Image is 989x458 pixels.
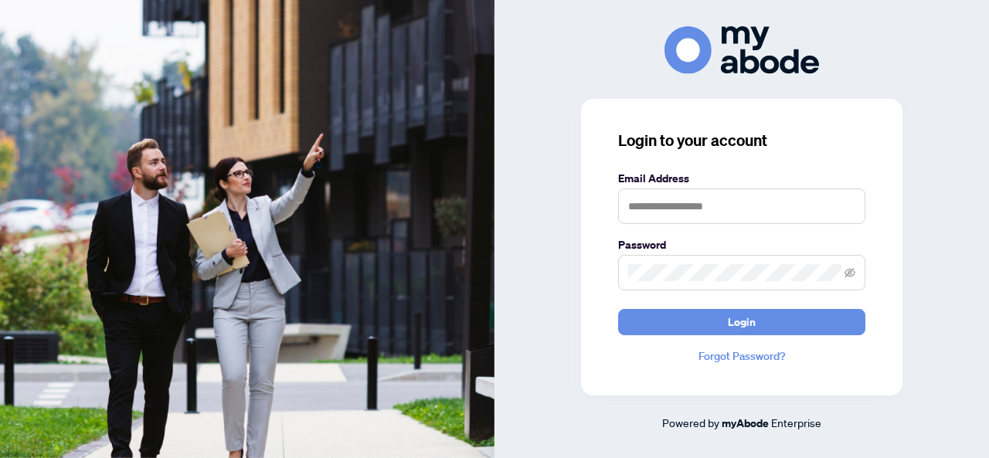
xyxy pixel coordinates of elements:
a: Forgot Password? [618,348,865,365]
a: myAbode [722,415,769,432]
button: Login [618,309,865,335]
h3: Login to your account [618,130,865,151]
label: Password [618,236,865,253]
span: Enterprise [771,416,821,429]
span: Powered by [662,416,719,429]
label: Email Address [618,170,865,187]
img: ma-logo [664,26,819,73]
span: eye-invisible [845,267,855,278]
span: Login [728,310,756,334]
